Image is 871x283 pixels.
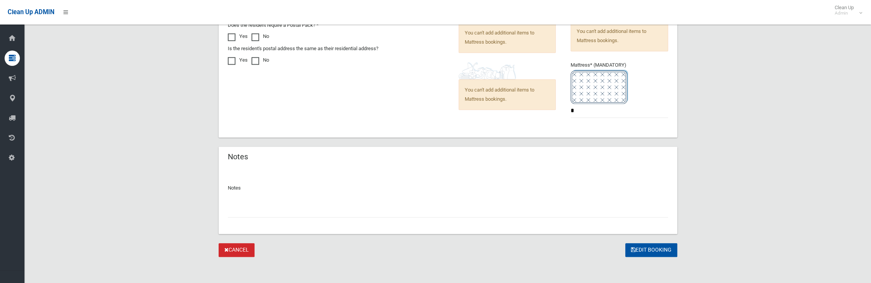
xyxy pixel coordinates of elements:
label: Does the resident require a Postal Pack? * [228,21,319,30]
header: Notes [219,149,257,164]
span: Mattress* (MANDATORY) [571,62,668,104]
label: Is the resident's postal address the same as their residential address? [228,44,378,53]
label: Yes [228,32,248,41]
span: Clean Up ADMIN [8,8,54,16]
label: No [251,32,269,41]
small: Admin [835,10,854,16]
a: Cancel [219,243,255,257]
img: b13cc3517677393f34c0a387616ef184.png [459,62,516,79]
span: You can't add additional items to Mattress bookings. [459,79,556,110]
button: Edit Booking [625,243,677,257]
span: Clean Up [831,5,861,16]
span: You can't add additional items to Mattress bookings. [571,21,668,51]
span: You can't add additional items to Mattress bookings. [459,22,556,53]
label: Yes [228,56,248,65]
label: No [251,56,269,65]
p: Notes [228,183,668,193]
img: e7408bece873d2c1783593a074e5cb2f.png [571,70,628,104]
